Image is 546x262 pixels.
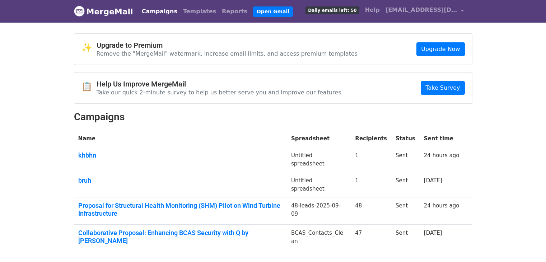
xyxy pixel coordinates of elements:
[351,130,391,147] th: Recipients
[305,6,359,14] span: Daily emails left: 50
[253,6,293,17] a: Open Gmail
[351,197,391,225] td: 48
[351,225,391,252] td: 47
[303,3,362,17] a: Daily emails left: 50
[391,130,420,147] th: Status
[391,147,420,172] td: Sent
[391,172,420,197] td: Sent
[362,3,383,17] a: Help
[74,111,472,123] h2: Campaigns
[81,43,97,53] span: ✨
[78,177,283,184] a: bruh
[421,81,465,95] a: Take Survey
[78,229,283,244] a: Collaborative Proposal: Enhancing BCAS Security with Q by [PERSON_NAME]
[287,197,351,225] td: 48-leads-2025-09-09
[386,6,457,14] span: [EMAIL_ADDRESS][DOMAIN_NAME]
[424,202,459,209] a: 24 hours ago
[424,152,459,159] a: 24 hours ago
[287,130,351,147] th: Spreadsheet
[81,81,97,92] span: 📋
[139,4,180,19] a: Campaigns
[391,225,420,252] td: Sent
[74,4,133,19] a: MergeMail
[420,130,464,147] th: Sent time
[78,202,283,217] a: Proposal for Structural Health Monitoring (SHM) Pilot on Wind Turbine Infrastructure
[97,89,341,96] p: Take our quick 2-minute survey to help us better serve you and improve our features
[383,3,467,20] a: [EMAIL_ADDRESS][DOMAIN_NAME]
[97,50,358,57] p: Remove the "MergeMail" watermark, increase email limits, and access premium templates
[424,177,442,184] a: [DATE]
[180,4,219,19] a: Templates
[219,4,250,19] a: Reports
[287,225,351,252] td: BCAS_Contacts_Clean
[416,42,465,56] a: Upgrade Now
[287,147,351,172] td: Untitled spreadsheet
[351,172,391,197] td: 1
[351,147,391,172] td: 1
[74,130,287,147] th: Name
[97,41,358,50] h4: Upgrade to Premium
[424,230,442,236] a: [DATE]
[391,197,420,225] td: Sent
[287,172,351,197] td: Untitled spreadsheet
[78,151,283,159] a: khbhn
[97,80,341,88] h4: Help Us Improve MergeMail
[74,6,85,17] img: MergeMail logo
